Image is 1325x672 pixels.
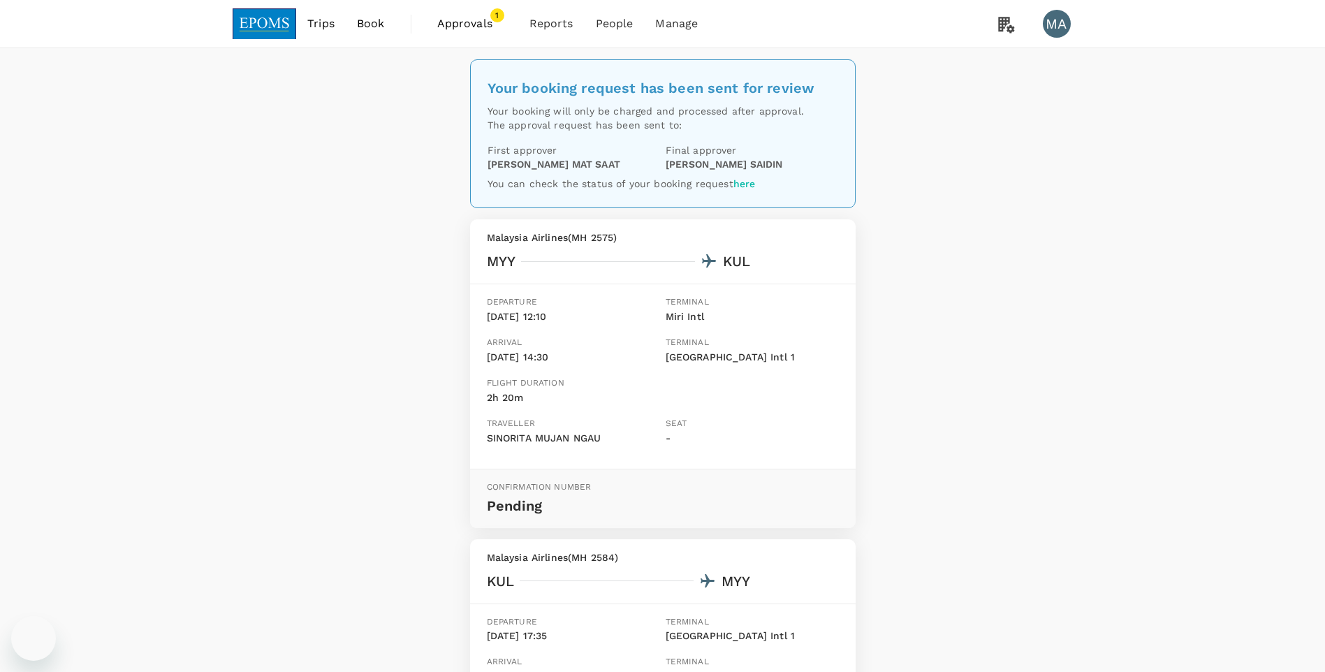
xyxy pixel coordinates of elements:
p: Confirmation number [487,481,839,495]
div: Your booking request has been sent for review [488,77,838,99]
p: Miri Intl [666,309,839,325]
div: MYY [722,570,750,592]
p: SINORITA MUJAN NGAU [487,431,660,446]
p: Final approver [666,143,838,157]
p: Arrival [487,655,660,669]
p: 2h 20m [487,390,564,406]
p: Traveller [487,417,660,431]
p: Terminal [666,655,839,669]
p: Terminal [666,336,839,350]
p: - [666,431,839,446]
p: Your booking will only be charged and processed after approval. [488,104,838,118]
p: [GEOGRAPHIC_DATA] Intl 1 [666,350,839,365]
p: You can check the status of your booking request [488,177,838,191]
p: Malaysia Airlines ( MH 2575 ) [487,231,839,244]
p: [DATE] 12:10 [487,309,660,325]
p: Departure [487,295,660,309]
p: [DATE] 14:30 [487,350,660,365]
span: Approvals [437,15,507,32]
iframe: Button to launch messaging window [11,616,56,661]
div: KUL [487,570,514,592]
a: here [733,178,756,189]
div: MA [1043,10,1071,38]
p: Terminal [666,295,839,309]
p: Terminal [666,615,839,629]
div: KUL [723,250,750,272]
div: MYY [487,250,515,272]
p: [DATE] 17:35 [487,629,660,644]
p: [PERSON_NAME] MAT SAAT [488,157,620,171]
p: Departure [487,615,660,629]
p: Pending [487,495,839,517]
span: 1 [490,8,504,22]
img: EPOMS SDN BHD [233,8,297,39]
p: The approval request has been sent to: [488,118,838,132]
p: [PERSON_NAME] SAIDIN [666,157,783,171]
span: Manage [655,15,698,32]
p: First approver [488,143,660,157]
span: Reports [529,15,573,32]
p: Seat [666,417,839,431]
span: Book [357,15,385,32]
p: Arrival [487,336,660,350]
p: Flight duration [487,377,564,390]
span: Trips [307,15,335,32]
p: [GEOGRAPHIC_DATA] Intl 1 [666,629,839,644]
p: Malaysia Airlines ( MH 2584 ) [487,550,839,564]
span: People [596,15,634,32]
